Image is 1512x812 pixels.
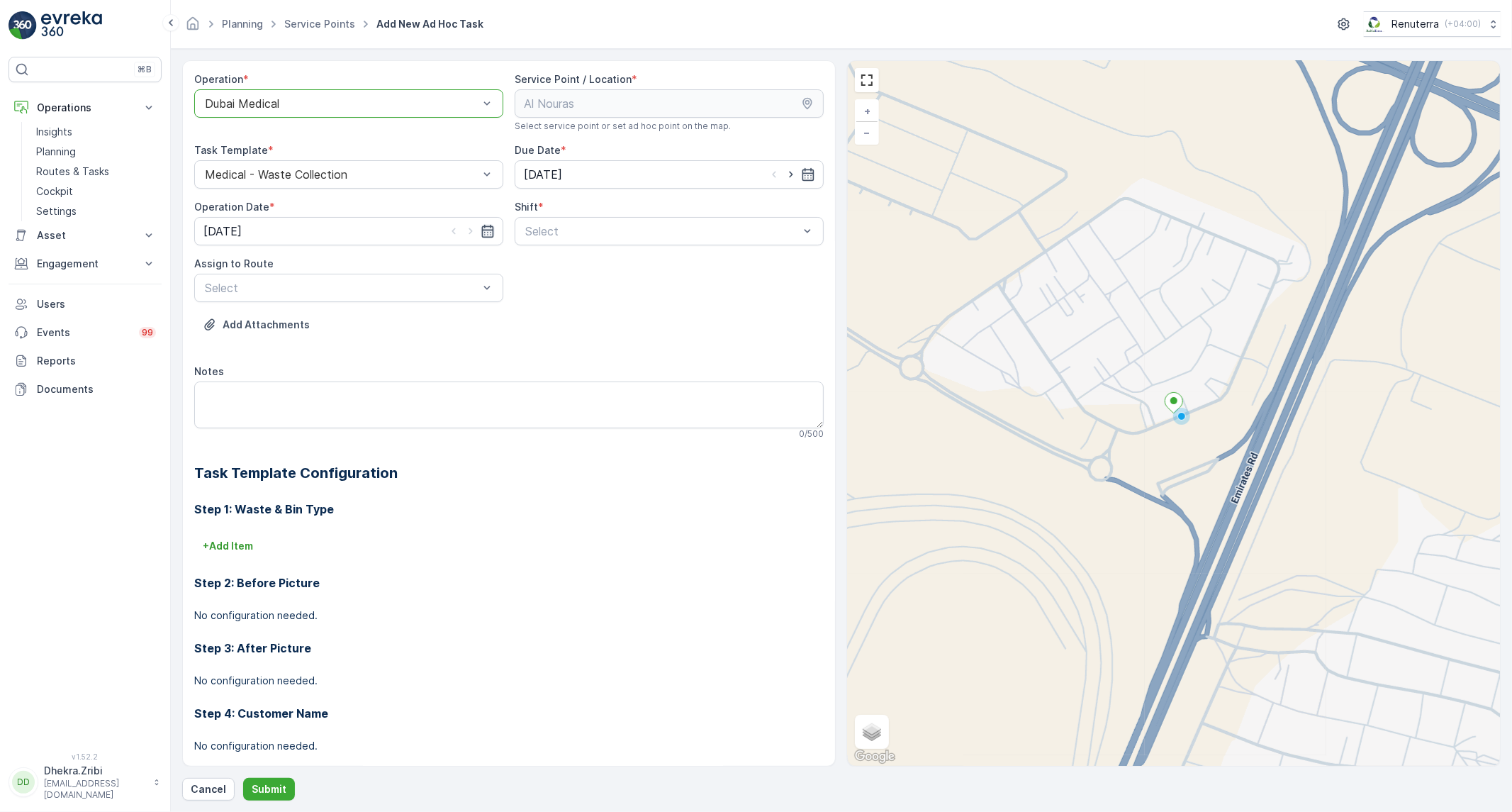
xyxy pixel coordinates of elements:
a: Users [9,290,162,318]
p: Users [37,297,156,311]
p: Renuterra [1391,17,1439,31]
a: Reports [9,347,162,375]
a: Open this area in Google Maps (opens a new window) [851,747,898,766]
a: Zoom In [856,101,878,122]
button: Asset [9,221,162,250]
p: Cancel [191,782,226,796]
p: + Add Item [203,539,253,553]
img: Google [851,747,898,766]
a: Insights [30,122,162,142]
button: Renuterra(+04:00) [1364,11,1501,37]
p: Routes & Tasks [36,165,109,179]
input: dd/mm/yyyy [194,217,503,245]
p: Reports [37,354,156,368]
label: Shift [515,201,538,213]
p: Planning [36,145,76,159]
a: Homepage [185,21,201,33]
a: Layers [856,716,887,747]
label: Operation Date [194,201,269,213]
a: Events99 [9,318,162,347]
p: Select [205,279,478,296]
p: Select [525,223,799,240]
p: Engagement [37,257,133,271]
label: Task Template [194,144,268,156]
span: Select service point or set ad hoc point on the map. [515,121,731,132]
p: No configuration needed. [194,739,824,753]
span: Add New Ad Hoc Task [374,17,486,31]
input: Al Nouras [515,89,824,118]
span: − [864,126,871,138]
div: DD [12,771,35,794]
h3: Step 1: Waste & Bin Type [194,501,824,518]
a: Settings [30,201,162,221]
img: logo_light-DOdMpM7g.png [41,11,102,40]
p: [EMAIL_ADDRESS][DOMAIN_NAME] [44,778,146,801]
p: 0 / 500 [799,428,824,440]
label: Operation [194,73,243,85]
h2: Task Template Configuration [194,462,824,484]
button: Cancel [182,778,235,801]
h3: Step 3: After Picture [194,640,824,657]
label: Assign to Route [194,257,274,269]
p: Insights [36,125,72,139]
p: ⌘B [138,64,152,75]
p: Events [37,326,130,340]
button: Upload File [194,313,318,336]
button: DDDhekra.Zribi[EMAIL_ADDRESS][DOMAIN_NAME] [9,764,162,801]
a: Cockpit [30,182,162,201]
p: 99 [142,327,153,338]
label: Service Point / Location [515,73,632,85]
p: Cockpit [36,184,73,199]
p: No configuration needed. [194,674,824,688]
button: +Add Item [194,535,262,557]
h3: Step 4: Customer Name [194,705,824,722]
img: Screenshot_2024-07-26_at_13.33.01.png [1364,16,1386,32]
a: View Fullscreen [856,69,878,91]
p: Dhekra.Zribi [44,764,146,778]
span: + [864,105,870,117]
p: Operations [37,101,133,115]
input: dd/mm/yyyy [515,160,824,189]
a: Routes & Tasks [30,162,162,182]
a: Service Points [284,18,355,30]
button: Engagement [9,250,162,278]
a: Planning [30,142,162,162]
a: Planning [222,18,263,30]
button: Submit [243,778,295,801]
span: v 1.52.2 [9,752,162,761]
label: Notes [194,365,224,377]
a: Documents [9,375,162,404]
img: logo [9,11,37,40]
a: Zoom Out [856,122,878,143]
p: Asset [37,228,133,243]
p: No configuration needed. [194,608,824,623]
p: Settings [36,204,77,218]
p: ( +04:00 ) [1445,18,1481,30]
p: Documents [37,382,156,396]
button: Operations [9,94,162,122]
label: Due Date [515,144,561,156]
p: Add Attachments [223,318,310,332]
p: Submit [252,782,286,796]
h3: Step 2: Before Picture [194,574,824,591]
